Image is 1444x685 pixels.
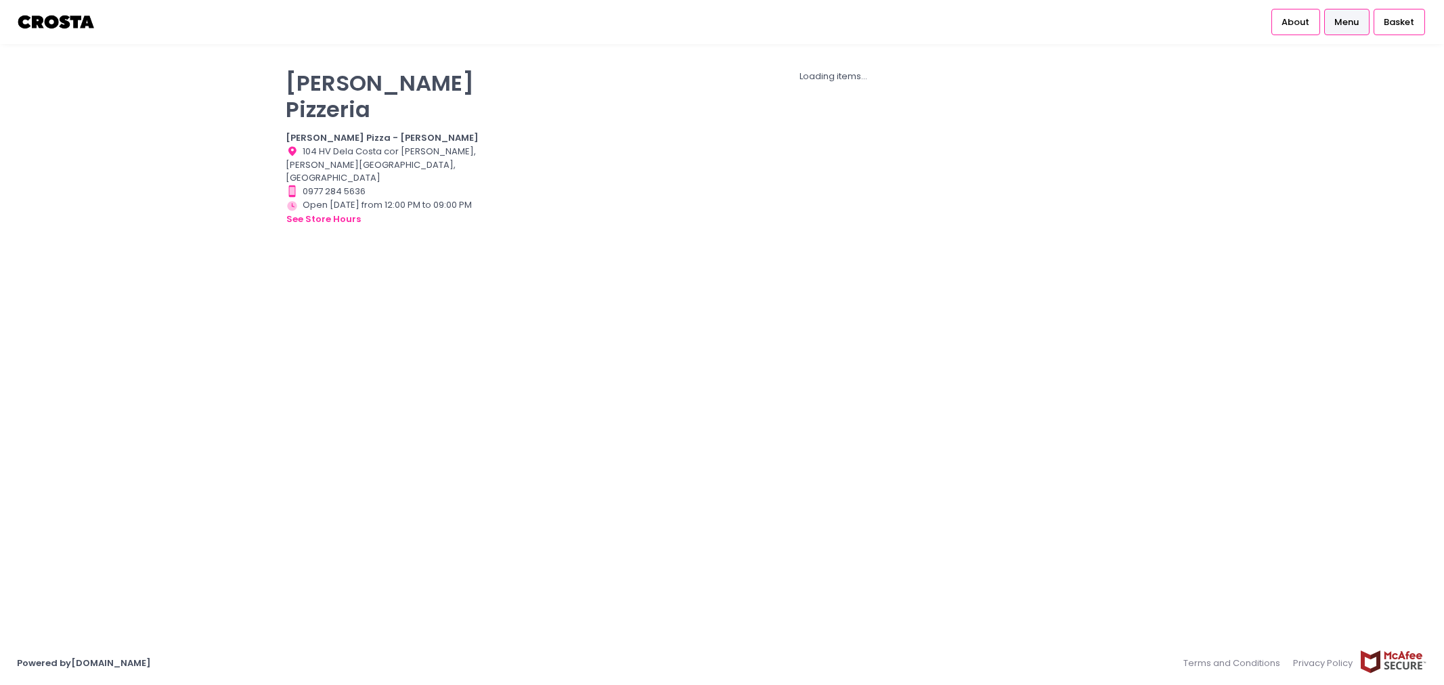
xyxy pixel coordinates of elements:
b: [PERSON_NAME] Pizza - [PERSON_NAME] [286,131,479,144]
span: Basket [1384,16,1414,29]
img: logo [17,10,96,34]
a: Powered by[DOMAIN_NAME] [17,657,151,669]
div: 104 HV Dela Costa cor [PERSON_NAME], [PERSON_NAME][GEOGRAPHIC_DATA], [GEOGRAPHIC_DATA] [286,145,491,185]
div: Loading items... [508,70,1158,83]
button: see store hours [286,212,362,227]
span: About [1282,16,1309,29]
div: Open [DATE] from 12:00 PM to 09:00 PM [286,198,491,227]
a: Menu [1324,9,1370,35]
a: Privacy Policy [1287,650,1360,676]
div: 0977 284 5636 [286,185,491,198]
img: mcafee-secure [1359,650,1427,673]
a: About [1271,9,1320,35]
a: Terms and Conditions [1183,650,1287,676]
span: Menu [1334,16,1359,29]
p: [PERSON_NAME] Pizzeria [286,70,491,123]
